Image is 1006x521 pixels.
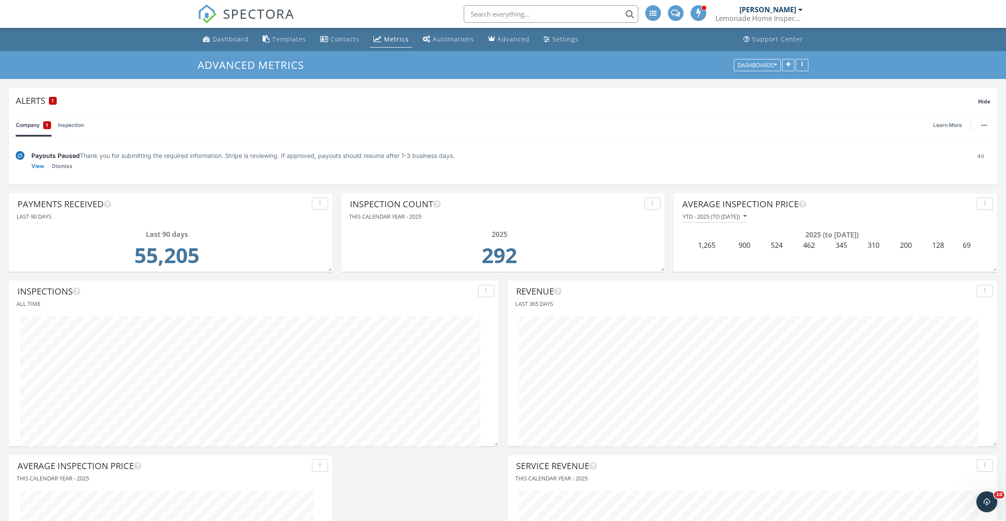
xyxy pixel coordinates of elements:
[729,240,761,256] td: 900.0
[17,285,475,298] div: Inspections
[52,98,54,104] span: 1
[685,230,979,240] div: 2025 (to [DATE])
[46,121,48,130] span: 1
[734,59,781,71] button: Dashboards
[272,35,306,43] div: Templates
[259,31,310,48] a: Templates
[685,240,729,256] td: 1265.0
[976,491,997,512] iframe: Intercom live chat
[738,62,777,68] div: Dashboards
[31,162,44,171] a: View
[683,213,746,219] div: YTD - 2025 (to [DATE])
[464,5,638,23] input: Search everything...
[198,4,217,24] img: The Best Home Inspection Software - Spectora
[17,459,308,473] div: Average Inspection Price
[485,31,533,48] a: Advanced
[17,198,308,211] div: Payments Received
[682,198,973,211] div: Average Inspection Price
[933,121,967,130] a: Learn More
[52,162,72,171] a: Dismiss
[198,12,294,30] a: SPECTORA
[752,35,803,43] div: Support Center
[825,240,858,256] td: 345.0
[16,114,51,137] a: Company
[58,114,84,137] a: Inspection
[978,98,990,105] span: Hide
[331,35,359,43] div: Contacts
[740,31,807,48] a: Support Center
[31,152,80,159] span: Payouts Paused
[317,31,363,48] a: Contacts
[31,151,964,160] div: Thank you for submitting the required information. Stripe is reviewing. If approved, payouts shou...
[350,198,641,211] div: Inspection Count
[739,5,796,14] div: [PERSON_NAME]
[994,491,1004,498] span: 10
[955,240,979,256] td: 69.0
[16,151,24,160] img: under-review-2fe708636b114a7f4b8d.svg
[552,35,578,43] div: Settings
[540,31,582,48] a: Settings
[682,211,747,223] button: YTD - 2025 (to [DATE])
[981,124,987,126] img: ellipsis-632cfdd7c38ec3a7d453.svg
[761,240,793,256] td: 523.87
[199,31,252,48] a: Dashboard
[20,229,314,240] div: Last 90 days
[433,35,474,43] div: Automations
[971,151,990,171] div: 4d
[890,240,922,256] td: 200.0
[715,14,803,23] div: Lemonade Home Inspections
[516,285,973,298] div: Revenue
[384,35,409,43] div: Metrics
[858,240,890,256] td: 310.0
[223,4,294,23] span: SPECTORA
[352,229,647,240] div: 2025
[922,240,955,256] td: 128.0
[793,240,825,256] td: 461.67
[419,31,478,48] a: Automations (Advanced)
[370,31,412,48] a: Metrics
[516,459,973,473] div: Service Revenue
[20,240,314,276] td: 55205.0
[497,35,530,43] div: Advanced
[212,35,249,43] div: Dashboard
[198,58,311,72] a: Advanced MEtrics
[352,240,647,276] td: 292
[16,95,978,106] div: Alerts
